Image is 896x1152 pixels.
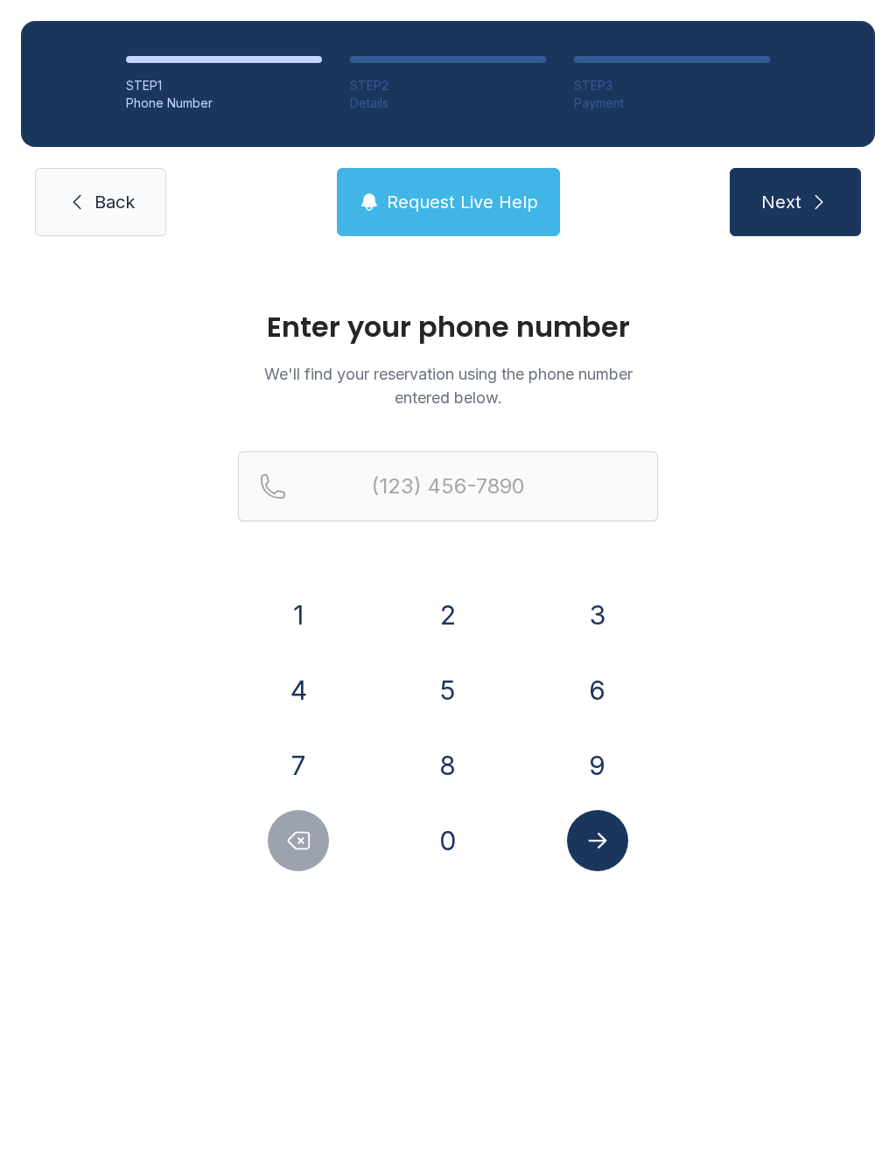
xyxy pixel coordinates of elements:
[350,77,546,94] div: STEP 2
[567,735,628,796] button: 9
[574,94,770,112] div: Payment
[761,190,801,214] span: Next
[417,810,479,871] button: 0
[268,735,329,796] button: 7
[268,810,329,871] button: Delete number
[350,94,546,112] div: Details
[94,190,135,214] span: Back
[417,735,479,796] button: 8
[574,77,770,94] div: STEP 3
[417,584,479,646] button: 2
[268,660,329,721] button: 4
[387,190,538,214] span: Request Live Help
[567,660,628,721] button: 6
[238,313,658,341] h1: Enter your phone number
[417,660,479,721] button: 5
[238,362,658,409] p: We'll find your reservation using the phone number entered below.
[268,584,329,646] button: 1
[126,77,322,94] div: STEP 1
[126,94,322,112] div: Phone Number
[238,451,658,521] input: Reservation phone number
[567,584,628,646] button: 3
[567,810,628,871] button: Submit lookup form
